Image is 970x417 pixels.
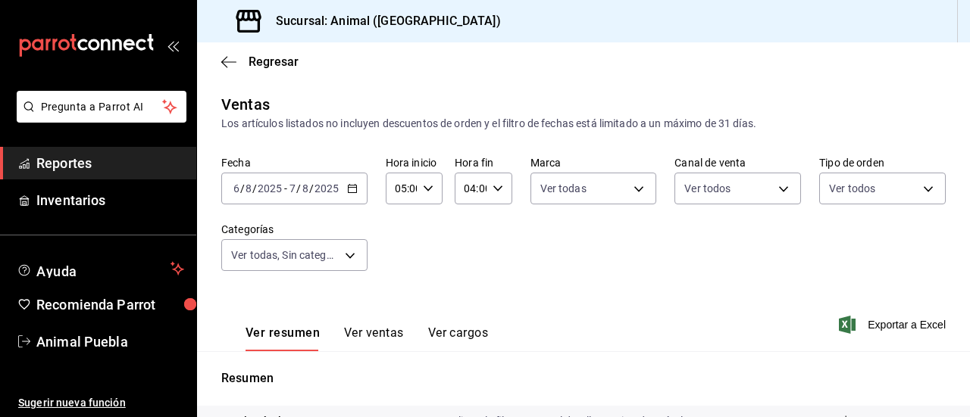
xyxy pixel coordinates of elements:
[249,54,299,69] span: Regresar
[540,181,587,196] span: Ver todas
[221,93,270,116] div: Ventas
[455,157,512,168] label: Hora fin
[221,157,368,168] label: Fecha
[246,325,488,351] div: navigation tabs
[302,182,309,194] input: --
[842,316,946,334] button: Exportar a Excel
[314,182,339,194] input: ----
[246,325,320,351] button: Ver resumen
[36,190,184,210] span: Inventarios
[252,182,257,194] span: /
[428,325,489,351] button: Ver cargos
[41,99,163,115] span: Pregunta a Parrot AI
[674,157,801,168] label: Canal de venta
[36,153,184,173] span: Reportes
[829,181,875,196] span: Ver todos
[221,369,946,387] p: Resumen
[530,157,657,168] label: Marca
[36,331,184,352] span: Animal Puebla
[289,182,296,194] input: --
[386,157,443,168] label: Hora inicio
[17,91,186,123] button: Pregunta a Parrot AI
[221,224,368,235] label: Categorías
[233,182,240,194] input: --
[284,182,287,194] span: -
[296,182,301,194] span: /
[231,247,339,263] span: Ver todas, Sin categoría
[257,182,283,194] input: ----
[167,39,179,51] button: open_drawer_menu
[36,260,164,278] span: Ayuda
[18,395,184,411] span: Sugerir nueva función
[240,182,245,194] span: /
[684,181,731,196] span: Ver todos
[221,116,946,132] div: Los artículos listados no incluyen descuentos de orden y el filtro de fechas está limitado a un m...
[264,12,501,30] h3: Sucursal: Animal ([GEOGRAPHIC_DATA])
[245,182,252,194] input: --
[11,110,186,126] a: Pregunta a Parrot AI
[36,294,184,315] span: Recomienda Parrot
[819,157,946,168] label: Tipo de orden
[221,54,299,69] button: Regresar
[309,182,314,194] span: /
[344,325,404,351] button: Ver ventas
